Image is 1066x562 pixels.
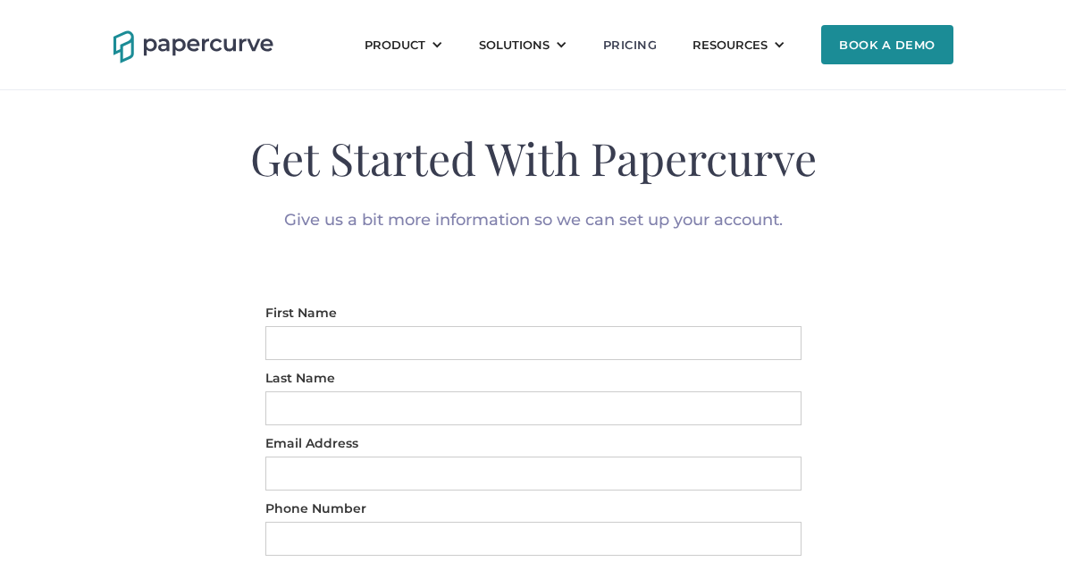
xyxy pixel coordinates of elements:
div: BOOK A DEMO [821,25,953,64]
div: Resources [675,18,803,71]
div: Give us a bit more information so we can set up your account. [113,208,953,232]
div: Solutions [461,18,585,71]
label: First Name [265,304,533,322]
label: Last Name [265,369,533,387]
img: Papercurve logo. [113,26,273,63]
label: Phone Number [265,499,533,517]
div: Product [365,36,425,54]
div: Resources [692,36,768,54]
div: Solutions [479,36,550,54]
div: PRICING [603,36,658,54]
h1: Get Started With Papercurve [113,126,953,190]
label: Email Address [265,434,533,452]
div: Product [347,18,461,71]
